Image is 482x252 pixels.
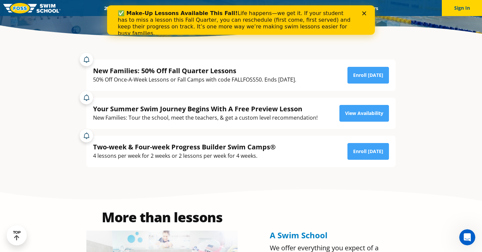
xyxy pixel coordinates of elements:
[140,5,168,11] a: Schools
[227,5,264,11] a: About FOSS
[93,104,318,113] div: Your Summer Swim Journey Begins With A Free Preview Lesson
[98,5,140,11] a: 2025 Calendar
[3,3,61,13] img: FOSS Swim School Logo
[93,66,296,75] div: New Families: 50% Off Fall Quarter Lessons
[107,5,375,35] iframe: Intercom live chat banner
[347,143,389,160] a: Enroll [DATE]
[11,5,246,31] div: Life happens—we get it. If your student has to miss a lesson this Fall Quarter, you can reschedul...
[93,151,276,160] div: 4 lessons per week for 2 weeks or 2 lessons per week for 4 weeks.
[168,5,227,11] a: Swim Path® Program
[11,5,131,11] b: ✅ Make-Up Lessons Available This Fall!
[264,5,335,11] a: Swim Like [PERSON_NAME]
[255,6,262,10] div: Close
[335,5,356,11] a: Blog
[93,75,296,84] div: 50% Off Once-A-Week Lessons or Fall Camps with code FALLFOSS50. Ends [DATE].
[347,67,389,84] a: Enroll [DATE]
[13,230,21,241] div: TOP
[93,113,318,122] div: New Families: Tour the school, meet the teachers, & get a custom level recommendation!
[93,142,276,151] div: Two-week & Four-week Progress Builder Swim Camps®
[459,229,475,245] iframe: Intercom live chat
[270,230,327,241] span: A Swim School
[86,211,238,224] h2: More than lessons
[339,105,389,122] a: View Availability
[356,5,384,11] a: Careers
